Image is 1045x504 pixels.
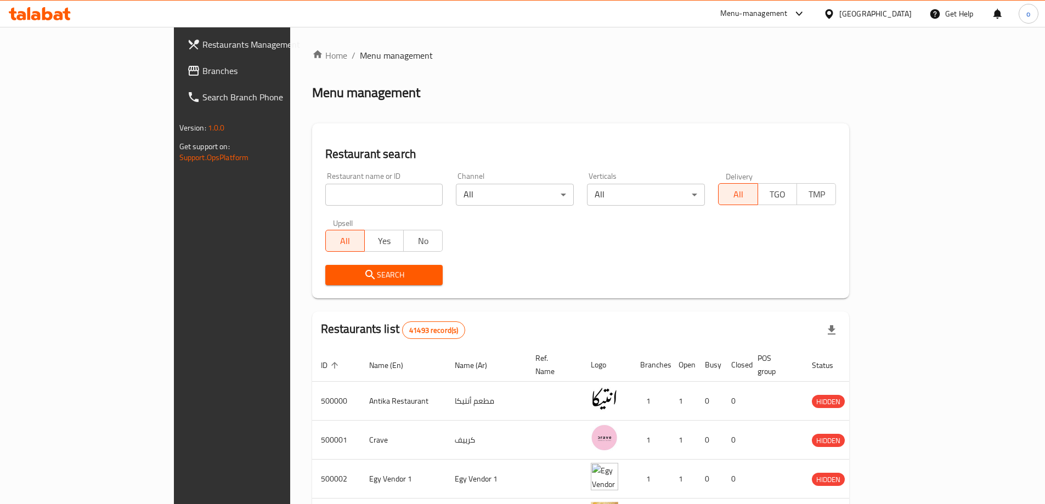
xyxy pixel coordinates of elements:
td: 1 [670,382,696,421]
button: TMP [797,183,836,205]
span: Yes [369,233,399,249]
img: Antika Restaurant [591,385,618,412]
button: Yes [364,230,404,252]
td: 0 [722,460,749,499]
span: Ref. Name [535,352,569,378]
div: All [456,184,574,206]
span: Search Branch Phone [202,90,340,104]
td: 0 [722,421,749,460]
div: Menu-management [720,7,788,20]
label: Delivery [726,172,753,180]
div: HIDDEN [812,395,845,408]
td: 0 [696,382,722,421]
td: مطعم أنتيكا [446,382,527,421]
span: Get support on: [179,139,230,154]
span: HIDDEN [812,473,845,486]
div: [GEOGRAPHIC_DATA] [839,8,912,20]
span: TGO [762,186,793,202]
span: Version: [179,121,206,135]
div: All [587,184,705,206]
img: Egy Vendor 1 [591,463,618,490]
button: All [718,183,758,205]
span: o [1026,8,1030,20]
td: 1 [670,421,696,460]
button: TGO [758,183,797,205]
td: 1 [631,460,670,499]
td: 1 [631,421,670,460]
h2: Restaurants list [321,321,466,339]
td: 0 [696,460,722,499]
div: HIDDEN [812,434,845,447]
td: 0 [696,421,722,460]
button: Search [325,265,443,285]
span: HIDDEN [812,395,845,408]
td: Egy Vendor 1 [360,460,446,499]
td: 0 [722,382,749,421]
span: ID [321,359,342,372]
div: Export file [818,317,845,343]
span: Restaurants Management [202,38,340,51]
th: Busy [696,348,722,382]
span: Status [812,359,848,372]
span: HIDDEN [812,434,845,447]
span: 1.0.0 [208,121,225,135]
span: Search [334,268,434,282]
a: Search Branch Phone [178,84,348,110]
span: Name (Ar) [455,359,501,372]
div: Total records count [402,321,465,339]
td: Antika Restaurant [360,382,446,421]
a: Support.OpsPlatform [179,150,249,165]
li: / [352,49,355,62]
td: كرييف [446,421,527,460]
span: POS group [758,352,790,378]
button: No [403,230,443,252]
td: 1 [670,460,696,499]
span: TMP [801,186,832,202]
th: Closed [722,348,749,382]
span: No [408,233,438,249]
a: Branches [178,58,348,84]
span: 41493 record(s) [403,325,465,336]
span: All [330,233,360,249]
span: All [723,186,753,202]
a: Restaurants Management [178,31,348,58]
label: Upsell [333,219,353,226]
td: Crave [360,421,446,460]
span: Name (En) [369,359,417,372]
h2: Restaurant search [325,146,837,162]
h2: Menu management [312,84,420,101]
div: HIDDEN [812,473,845,486]
th: Logo [582,348,631,382]
th: Branches [631,348,670,382]
img: Crave [591,424,618,451]
th: Open [670,348,696,382]
span: Menu management [360,49,433,62]
span: Branches [202,64,340,77]
button: All [325,230,365,252]
input: Search for restaurant name or ID.. [325,184,443,206]
td: 1 [631,382,670,421]
td: Egy Vendor 1 [446,460,527,499]
nav: breadcrumb [312,49,850,62]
